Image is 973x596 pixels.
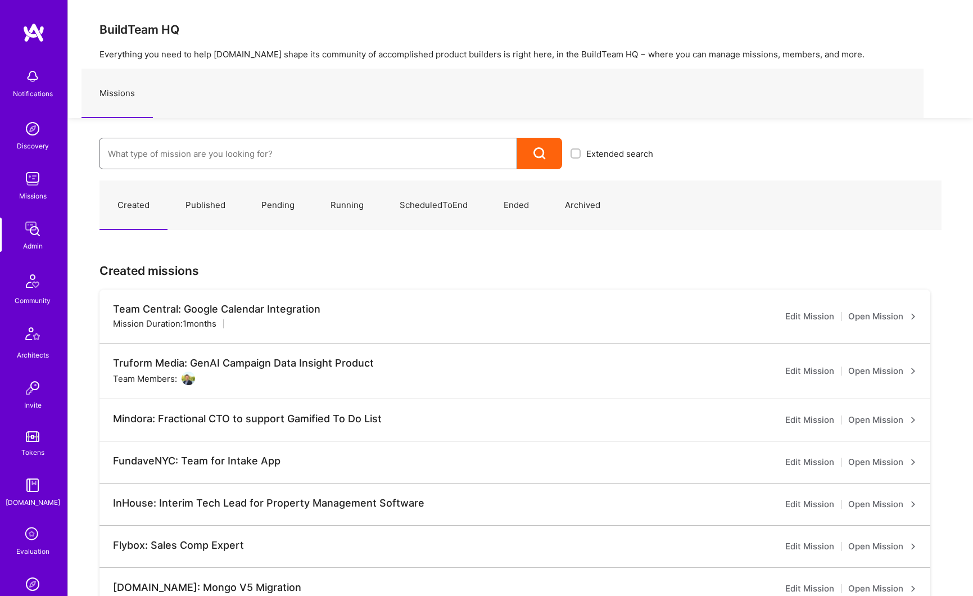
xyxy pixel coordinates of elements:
i: icon ArrowRight [910,543,917,550]
div: [DOMAIN_NAME] [6,496,60,508]
a: Published [168,181,243,230]
a: Archived [547,181,618,230]
img: tokens [26,431,39,442]
i: icon ArrowRight [910,501,917,508]
img: User Avatar [182,372,195,385]
img: bell [21,65,44,88]
i: icon ArrowRight [910,459,917,466]
a: Pending [243,181,313,230]
a: Edit Mission [785,498,834,511]
a: Edit Mission [785,455,834,469]
img: teamwork [21,168,44,190]
a: Open Mission [848,455,917,469]
div: Mindora: Fractional CTO to support Gamified To Do List [113,413,382,425]
img: Invite [21,377,44,399]
div: [DOMAIN_NAME]: Mongo V5 Migration [113,581,301,594]
img: discovery [21,118,44,140]
img: Community [19,268,46,295]
div: Notifications [13,88,53,100]
img: admin teamwork [21,218,44,240]
a: Edit Mission [785,310,834,323]
img: Architects [19,322,46,349]
div: Flybox: Sales Comp Expert [113,539,244,552]
div: Tokens [21,446,44,458]
a: Edit Mission [785,540,834,553]
a: Running [313,181,382,230]
h3: BuildTeam HQ [99,22,942,37]
a: Missions [82,69,153,118]
div: Mission Duration: 1 months [113,318,216,329]
i: icon ArrowRight [910,313,917,320]
div: Architects [17,349,49,361]
div: Team Central: Google Calendar Integration [113,303,320,315]
i: icon Search [533,147,546,160]
div: Missions [19,190,47,202]
a: ScheduledToEnd [382,181,486,230]
div: Discovery [17,140,49,152]
div: Admin [23,240,43,252]
h3: Created missions [99,264,942,278]
input: What type of mission are you looking for? [108,139,508,168]
i: icon ArrowRight [910,585,917,592]
img: guide book [21,474,44,496]
img: logo [22,22,45,43]
a: Open Mission [848,582,917,595]
a: Open Mission [848,310,917,323]
p: Everything you need to help [DOMAIN_NAME] shape its community of accomplished product builders is... [99,48,942,60]
a: Edit Mission [785,413,834,427]
a: Open Mission [848,413,917,427]
a: Open Mission [848,540,917,553]
div: FundaveNYC: Team for Intake App [113,455,280,467]
a: Edit Mission [785,582,834,595]
div: Evaluation [16,545,49,557]
a: Open Mission [848,364,917,378]
a: Created [99,181,168,230]
i: icon ArrowRight [910,417,917,423]
a: Open Mission [848,498,917,511]
div: Truform Media: GenAI Campaign Data Insight Product [113,357,374,369]
div: Team Members: [113,372,195,385]
div: InHouse: Interim Tech Lead for Property Management Software [113,497,424,509]
i: icon ArrowRight [910,368,917,374]
div: Community [15,295,51,306]
div: Invite [24,399,42,411]
i: icon SelectionTeam [22,524,43,545]
a: Ended [486,181,547,230]
span: Extended search [586,148,653,160]
a: Edit Mission [785,364,834,378]
img: Admin Search [21,573,44,595]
